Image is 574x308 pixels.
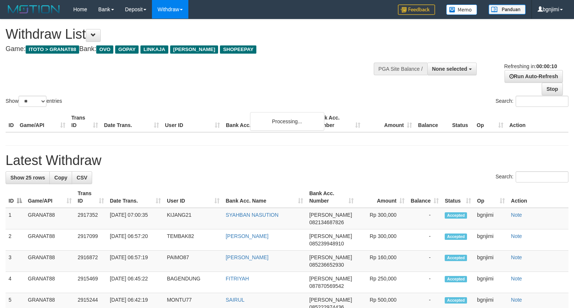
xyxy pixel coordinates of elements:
[511,297,522,303] a: Note
[309,276,352,282] span: [PERSON_NAME]
[162,111,223,132] th: User ID
[107,251,164,272] td: [DATE] 06:57:19
[101,111,162,132] th: Date Trans.
[445,276,467,282] span: Accepted
[6,111,17,132] th: ID
[542,83,563,95] a: Stop
[442,187,474,208] th: Status: activate to sort column ascending
[474,229,508,251] td: bgnjimi
[226,254,268,260] a: [PERSON_NAME]
[226,276,249,282] a: FITRIYAH
[25,272,75,293] td: GRANAT88
[26,45,79,54] span: ITOTO > GRANAT88
[446,4,477,15] img: Button%20Memo.svg
[72,171,92,184] a: CSV
[309,254,352,260] span: [PERSON_NAME]
[309,283,344,289] span: Copy 087870569542 to clipboard
[25,187,75,208] th: Game/API: activate to sort column ascending
[96,45,113,54] span: OVO
[496,171,568,182] label: Search:
[6,153,568,168] h1: Latest Withdraw
[309,297,352,303] span: [PERSON_NAME]
[115,45,139,54] span: GOPAY
[309,219,344,225] span: Copy 082134687826 to clipboard
[107,272,164,293] td: [DATE] 06:45:22
[309,262,344,268] span: Copy 085236652930 to clipboard
[164,251,223,272] td: PAIMO87
[511,233,522,239] a: Note
[164,272,223,293] td: BAGENDUNG
[408,208,442,229] td: -
[75,272,107,293] td: 2915469
[445,255,467,261] span: Accepted
[25,229,75,251] td: GRANAT88
[408,229,442,251] td: -
[511,254,522,260] a: Note
[6,96,62,107] label: Show entries
[445,297,467,304] span: Accepted
[496,96,568,107] label: Search:
[17,111,68,132] th: Game/API
[506,111,568,132] th: Action
[474,187,508,208] th: Op: activate to sort column ascending
[363,111,415,132] th: Amount
[6,208,25,229] td: 1
[505,70,563,83] a: Run Auto-Refresh
[508,187,568,208] th: Action
[474,251,508,272] td: bgnjimi
[474,208,508,229] td: bgnjimi
[374,63,427,75] div: PGA Site Balance /
[75,251,107,272] td: 2916872
[511,276,522,282] a: Note
[75,229,107,251] td: 2917099
[309,212,352,218] span: [PERSON_NAME]
[10,175,45,181] span: Show 25 rows
[309,233,352,239] span: [PERSON_NAME]
[164,229,223,251] td: TEMBAK82
[408,272,442,293] td: -
[77,175,87,181] span: CSV
[226,212,278,218] a: SYAHBAN NASUTION
[49,171,72,184] a: Copy
[250,112,324,131] div: Processing...
[511,212,522,218] a: Note
[226,233,268,239] a: [PERSON_NAME]
[54,175,67,181] span: Copy
[223,187,306,208] th: Bank Acc. Name: activate to sort column ascending
[432,66,467,72] span: None selected
[309,241,344,247] span: Copy 085239948910 to clipboard
[357,251,408,272] td: Rp 160,000
[415,111,449,132] th: Balance
[398,4,435,15] img: Feedback.jpg
[449,111,474,132] th: Status
[223,111,312,132] th: Bank Acc. Name
[164,187,223,208] th: User ID: activate to sort column ascending
[312,111,363,132] th: Bank Acc. Number
[19,96,46,107] select: Showentries
[516,96,568,107] input: Search:
[536,63,557,69] strong: 00:00:10
[75,208,107,229] td: 2917352
[6,187,25,208] th: ID: activate to sort column descending
[68,111,101,132] th: Trans ID
[516,171,568,182] input: Search:
[474,111,506,132] th: Op
[140,45,168,54] span: LINKAJA
[6,272,25,293] td: 4
[427,63,477,75] button: None selected
[357,208,408,229] td: Rp 300,000
[25,208,75,229] td: GRANAT88
[489,4,526,15] img: panduan.png
[107,187,164,208] th: Date Trans.: activate to sort column ascending
[445,212,467,219] span: Accepted
[445,234,467,240] span: Accepted
[6,171,50,184] a: Show 25 rows
[6,45,375,53] h4: Game: Bank:
[408,187,442,208] th: Balance: activate to sort column ascending
[6,251,25,272] td: 3
[357,187,408,208] th: Amount: activate to sort column ascending
[357,272,408,293] td: Rp 250,000
[170,45,218,54] span: [PERSON_NAME]
[6,4,62,15] img: MOTION_logo.png
[357,229,408,251] td: Rp 300,000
